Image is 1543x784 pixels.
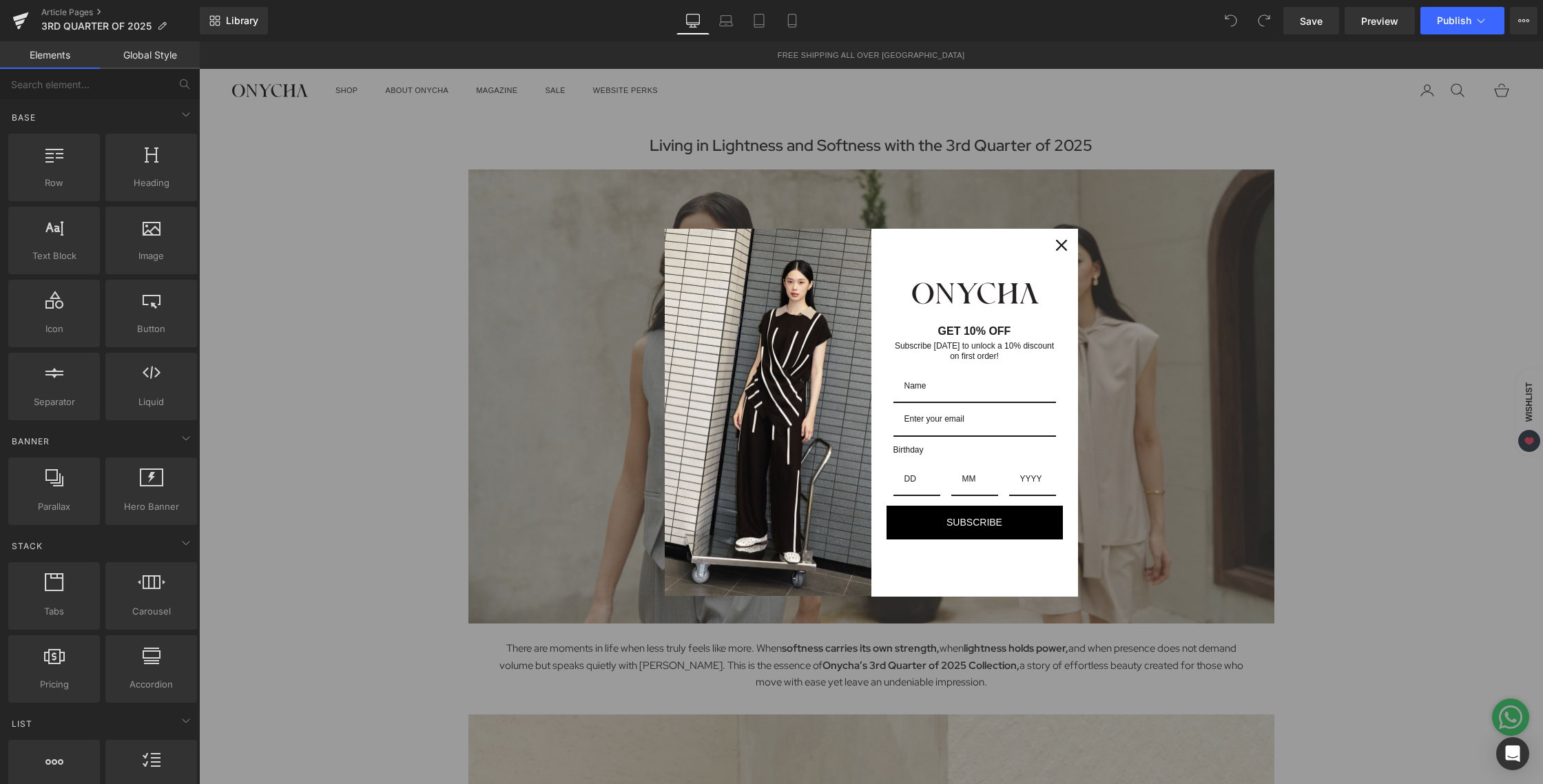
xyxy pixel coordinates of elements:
span: Row [12,176,96,190]
input: FirstName field [694,329,857,362]
input: Year input [810,422,857,455]
span: Separator [12,395,96,409]
a: Desktop [676,7,710,34]
span: Liquid [110,395,193,409]
button: Redo [1250,7,1278,34]
span: Tabs [12,604,96,619]
span: Text Block [12,249,96,263]
span: Accordion [110,677,193,692]
input: Email field [694,362,857,395]
input: Day input [694,422,741,455]
span: Banner [10,435,51,448]
a: Article Pages [41,7,200,18]
span: List [10,717,34,730]
a: Mobile [776,7,809,34]
a: Preview [1345,7,1415,34]
span: 3RD QUARTER OF 2025 [41,21,152,32]
div: Birthday [694,422,857,455]
span: Preview [1361,14,1398,28]
span: Icon [12,322,96,336]
a: New Library [200,7,268,34]
span: Button [110,322,193,336]
span: Save [1300,14,1323,28]
svg: close icon [857,198,868,209]
span: Pricing [12,677,96,692]
span: Hero Banner [110,499,193,514]
button: Close [846,187,879,220]
span: Library [226,14,258,27]
a: Global Style [100,41,200,69]
button: SUBSCRIBE [686,463,865,499]
a: Laptop [710,7,743,34]
span: Parallax [12,499,96,514]
strong: GET 10% OFF [739,284,812,296]
a: Tablet [743,7,776,34]
div: Open Intercom Messenger [1496,737,1529,770]
span: Base [10,111,37,124]
span: Heading [110,176,193,190]
label: Birthday [694,395,857,422]
span: Publish [1437,15,1471,26]
button: Publish [1420,7,1504,34]
span: Image [110,249,193,263]
h3: Subscribe [DATE] to unlock a 10% discount on first order! [694,300,857,320]
button: More [1510,7,1537,34]
span: Carousel [110,604,193,619]
span: Stack [10,539,44,553]
input: Month input [752,422,799,455]
button: Undo [1217,7,1245,34]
